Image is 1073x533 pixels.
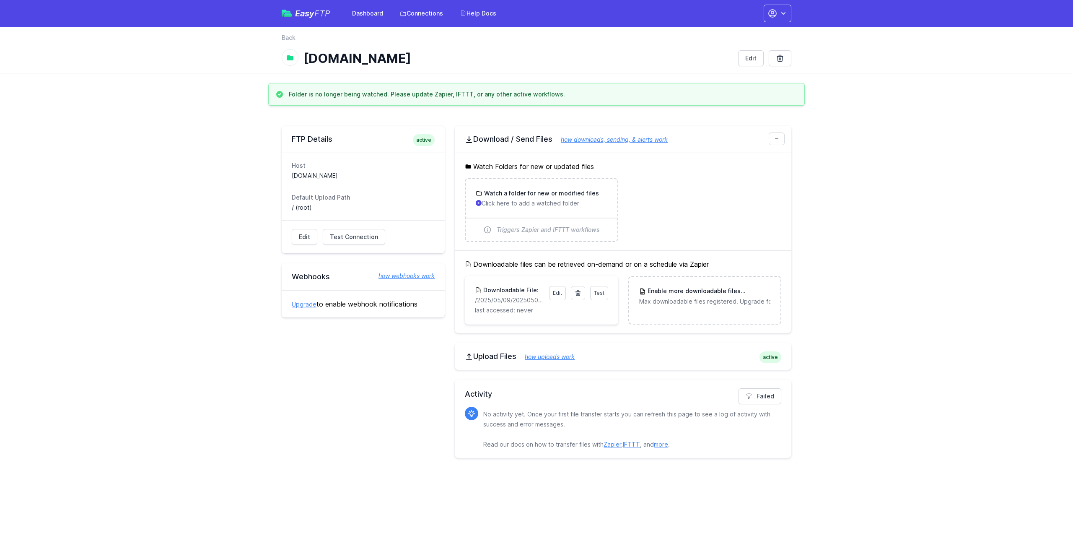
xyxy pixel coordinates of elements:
[465,351,781,361] h2: Upload Files
[639,297,770,306] p: Max downloadable files registered. Upgrade for more.
[465,134,781,144] h2: Download / Send Files
[741,287,771,296] span: Upgrade
[292,301,316,308] a: Upgrade
[292,172,435,180] dd: [DOMAIN_NAME]
[323,229,385,245] a: Test Connection
[497,226,600,234] span: Triggers Zapier and IFTTT workflows
[292,161,435,170] dt: Host
[759,351,781,363] span: active
[590,286,608,300] a: Test
[623,441,640,448] a: IFTTT
[594,290,604,296] span: Test
[476,199,607,208] p: Click here to add a watched folder
[516,353,575,360] a: how uploads work
[465,388,781,400] h2: Activity
[455,6,501,21] a: Help Docs
[738,50,764,66] a: Edit
[482,286,539,294] h3: Downloadable File:
[413,134,435,146] span: active
[303,51,731,66] h1: [DOMAIN_NAME]
[475,306,608,315] p: last accessed: never
[739,388,781,404] a: Failed
[370,272,435,280] a: how webhooks work
[282,10,292,17] img: easyftp_logo.png
[289,90,565,99] h3: Folder is no longer being watched. Please update Zapier, IFTTT, or any other active workflows.
[654,441,668,448] a: more
[483,409,775,450] p: No activity yet. Once your first file transfer starts you can refresh this page to see a log of a...
[292,229,317,245] a: Edit
[475,296,544,304] p: /2025/05/09/20250509171559_inbound_0422652309_0756011820.mp3
[314,8,330,18] span: FTP
[295,9,330,18] span: Easy
[465,161,781,172] h5: Watch Folders for new or updated files
[395,6,448,21] a: Connections
[552,136,668,143] a: how downloads, sending, & alerts work
[330,233,378,241] span: Test Connection
[282,34,295,42] a: Back
[282,9,330,18] a: EasyFTP
[282,34,791,47] nav: Breadcrumb
[465,259,781,269] h5: Downloadable files can be retrieved on-demand or on a schedule via Zapier
[292,134,435,144] h2: FTP Details
[292,193,435,202] dt: Default Upload Path
[292,272,435,282] h2: Webhooks
[466,179,617,241] a: Watch a folder for new or modified files Click here to add a watched folder Triggers Zapier and I...
[646,287,770,296] h3: Enable more downloadable files
[282,290,445,317] div: to enable webhook notifications
[347,6,388,21] a: Dashboard
[549,286,566,300] a: Edit
[629,277,780,316] a: Enable more downloadable filesUpgrade Max downloadable files registered. Upgrade for more.
[482,189,599,198] h3: Watch a folder for new or modified files
[292,203,435,212] dd: / (root)
[604,441,621,448] a: Zapier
